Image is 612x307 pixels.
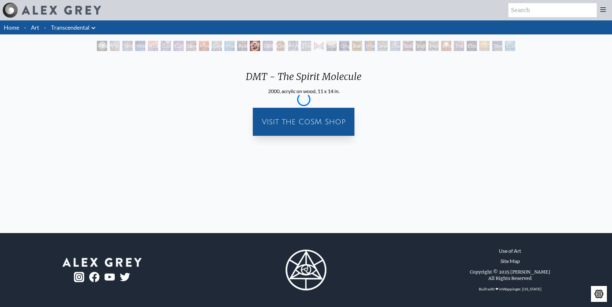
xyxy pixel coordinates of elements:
div: White Light [441,41,451,51]
img: fb-logo.png [89,272,99,282]
div: DMT - The Spirit Molecule [241,71,367,87]
div: Ayahuasca Visitation [237,41,247,51]
img: youtube-logo.png [105,274,115,281]
div: Bardo Being [352,41,362,51]
div: Interbeing [365,41,375,51]
img: twitter-logo.png [120,273,130,281]
div: Tantra [122,41,133,51]
a: Home [4,24,19,31]
div: Kiss of the [MEDICAL_DATA] [148,41,158,51]
div: Vajra Being [416,41,426,51]
div: Peyote Being [428,41,439,51]
div: [DEMOGRAPHIC_DATA] [479,41,490,51]
div: Mysteriosa 2 [199,41,209,51]
div: All Rights Reserved [488,275,532,281]
div: Love is a Cosmic Force [186,41,196,51]
div: Cosmic [DEMOGRAPHIC_DATA] [275,41,286,51]
div: Diamond Being [390,41,400,51]
div: Hands that See [314,41,324,51]
div: Theologue [301,41,311,51]
div: Ecstasy [505,41,515,51]
div: Transfiguration [326,41,337,51]
div: Polar Unity Spiral [97,41,107,51]
a: Site Map [500,257,520,265]
div: Copyright © 2025 [PERSON_NAME] [470,269,550,275]
div: Built with ❤ in [476,284,544,294]
div: Toward the One [492,41,502,51]
div: Monochord [224,41,235,51]
div: Visionary Origin of Language [110,41,120,51]
a: Wappinger, [US_STATE] [502,287,542,291]
a: Visit the CoSM Shop [257,112,351,132]
div: The Great Turn [454,41,464,51]
div: Song of Vajra Being [403,41,413,51]
div: Collective Vision [263,41,273,51]
div: Wonder [135,41,145,51]
div: Glimpsing the Empyrean [212,41,222,51]
div: Mystic Eye [288,41,298,51]
div: Original Face [339,41,349,51]
div: 2000, acrylic on wood, 11 x 14 in. [241,87,367,95]
div: Cosmic Creativity [161,41,171,51]
div: Cosmic Artist [173,41,184,51]
input: Search [508,3,597,17]
a: Transcendental [51,23,90,32]
li: · [22,20,28,34]
li: · [42,20,48,34]
div: Cosmic Consciousness [467,41,477,51]
div: DMT - The Spirit Molecule [250,41,260,51]
a: Art [31,23,39,32]
a: Use of Art [499,247,521,255]
div: Jewel Being [377,41,388,51]
img: ig-logo.png [74,272,84,282]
